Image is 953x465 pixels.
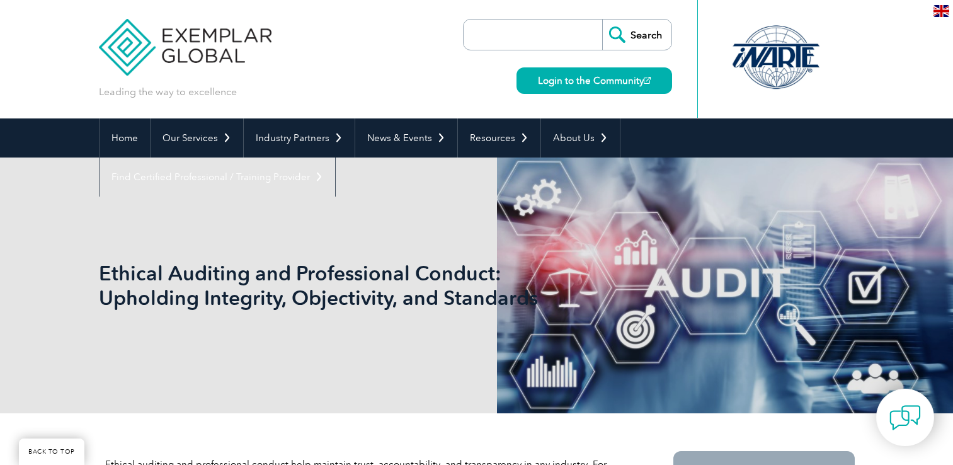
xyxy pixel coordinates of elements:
p: Leading the way to excellence [99,85,237,99]
a: Our Services [151,118,243,158]
img: open_square.png [644,77,651,84]
input: Search [602,20,671,50]
h1: Ethical Auditing and Professional Conduct: Upholding Integrity, Objectivity, and Standards [99,261,583,310]
a: About Us [541,118,620,158]
a: Industry Partners [244,118,355,158]
a: BACK TO TOP [19,439,84,465]
a: Resources [458,118,540,158]
img: contact-chat.png [889,402,921,433]
a: Home [100,118,150,158]
img: en [933,5,949,17]
a: Find Certified Professional / Training Provider [100,158,335,197]
a: News & Events [355,118,457,158]
a: Login to the Community [516,67,672,94]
